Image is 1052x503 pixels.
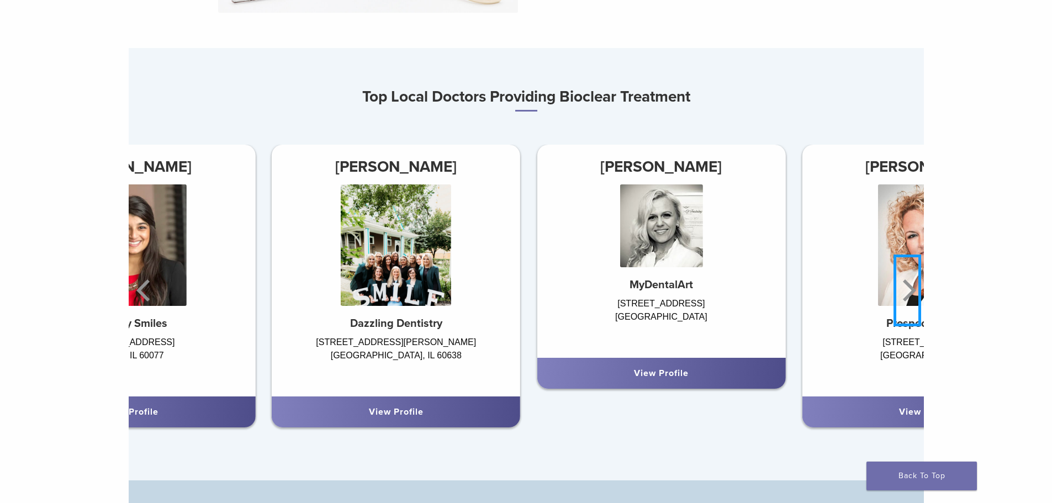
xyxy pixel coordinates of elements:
strong: MyDentalArt [630,278,693,292]
a: Back To Top [866,462,977,490]
button: Previous [134,257,156,324]
button: Next [896,257,918,324]
strong: Prospect Dental [886,317,966,330]
a: View Profile [104,406,158,417]
h3: [PERSON_NAME] [802,153,1050,180]
div: [STREET_ADDRESS] Skokie, IL 60077 [7,336,255,385]
a: View Profile [369,406,424,417]
div: [STREET_ADDRESS] [GEOGRAPHIC_DATA] [802,336,1050,385]
h3: Top Local Doctors Providing Bioclear Treatment [129,83,924,112]
strong: Dazzling Dentistry [350,317,442,330]
a: View Profile [634,368,689,379]
img: Dr. Margaret Radziszewski [341,184,451,306]
div: [STREET_ADDRESS] [GEOGRAPHIC_DATA] [537,297,785,347]
h3: [PERSON_NAME] [7,153,255,180]
strong: Affinity Smiles [95,317,167,330]
a: View Profile [899,406,954,417]
img: Dr. Kathy Pawlusiewicz [877,184,975,306]
img: Joana Tylman [620,184,702,267]
img: Dr. Mansi Raina [76,184,186,306]
h3: [PERSON_NAME] [537,153,785,180]
h3: [PERSON_NAME] [272,153,520,180]
div: [STREET_ADDRESS][PERSON_NAME] [GEOGRAPHIC_DATA], IL 60638 [272,336,520,385]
